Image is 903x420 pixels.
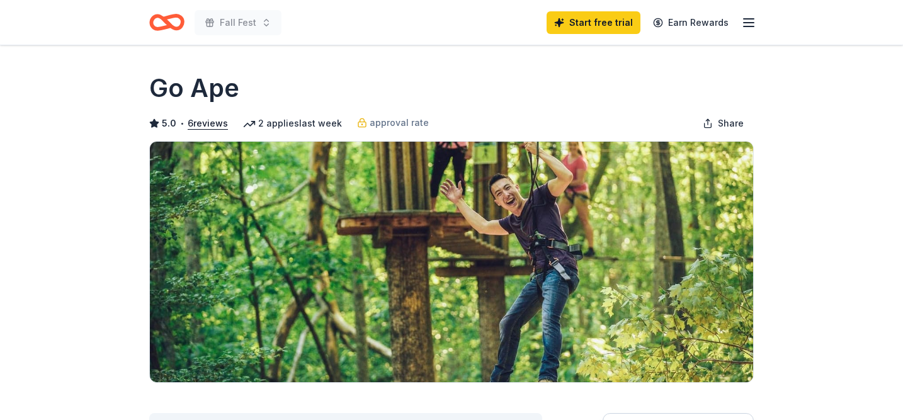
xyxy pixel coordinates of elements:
span: • [180,118,185,128]
button: Share [693,111,754,136]
a: Earn Rewards [645,11,736,34]
img: Image for Go Ape [150,142,753,382]
span: Fall Fest [220,15,256,30]
span: approval rate [370,115,429,130]
button: 6reviews [188,116,228,131]
div: 2 applies last week [243,116,342,131]
a: approval rate [357,115,429,130]
a: Start free trial [547,11,640,34]
button: Fall Fest [195,10,281,35]
h1: Go Ape [149,71,239,106]
span: 5.0 [162,116,176,131]
a: Home [149,8,185,37]
span: Share [718,116,744,131]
